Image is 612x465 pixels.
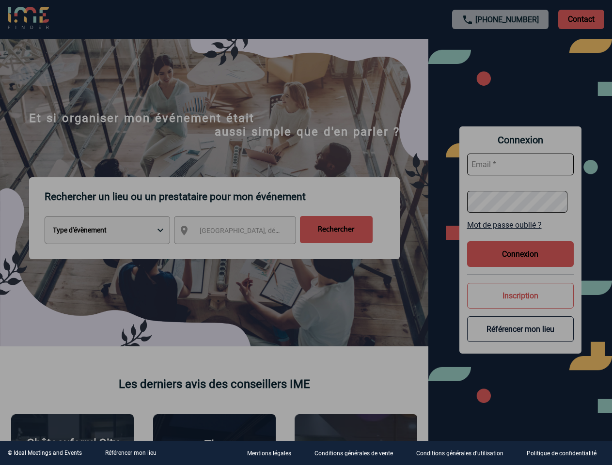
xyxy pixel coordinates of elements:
[247,450,291,457] p: Mentions légales
[408,449,519,458] a: Conditions générales d'utilisation
[416,450,503,457] p: Conditions générales d'utilisation
[314,450,393,457] p: Conditions générales de vente
[8,449,82,456] div: © Ideal Meetings and Events
[519,449,612,458] a: Politique de confidentialité
[105,449,157,456] a: Référencer mon lieu
[307,449,408,458] a: Conditions générales de vente
[527,450,596,457] p: Politique de confidentialité
[239,449,307,458] a: Mentions légales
